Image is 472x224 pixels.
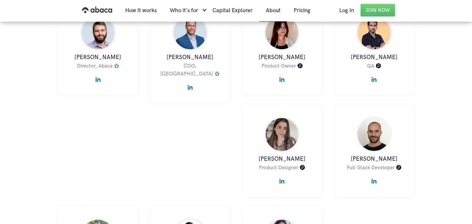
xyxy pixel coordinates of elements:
img: Pixelmatters [300,165,305,170]
img: https://pt.linkedin.com/in/marta-correia-2848a0a0 [279,73,285,82]
h3: [PERSON_NAME] [65,52,131,62]
h4: QA [367,63,374,69]
img: Pixelmatters [396,165,401,170]
h4: Product Owner [262,63,296,69]
img: https://www.linkedin.com/in/peterlundquist/ [187,81,193,90]
img: Village Capital [215,71,220,76]
h4: COO, [GEOGRAPHIC_DATA] [160,63,213,77]
img: Pixelmatters [376,63,381,68]
img: Pixelmatters [298,63,303,68]
h3: [PERSON_NAME] [341,52,407,62]
h4: Full-Stack Developer [347,165,395,171]
img: https://www.linkedin.com/in/emanuelalsantos/ [371,73,377,82]
h4: Product Designer [259,165,298,171]
img: https://www.linkedin.com/in/hobbsandrew/ [95,73,101,82]
h3: [PERSON_NAME] [249,52,315,62]
h3: [PERSON_NAME] [341,154,407,164]
h4: Director, Abaca [77,63,112,69]
h3: [PERSON_NAME] [249,154,315,164]
img: https://pt.linkedin.com/in/gabrielarocha95 [279,175,285,184]
a: Join Now [361,4,395,16]
h3: [PERSON_NAME] [157,52,223,62]
img: Village Capital [114,63,119,68]
img: https://pt.linkedin.com/in/joaomnb [371,175,377,184]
